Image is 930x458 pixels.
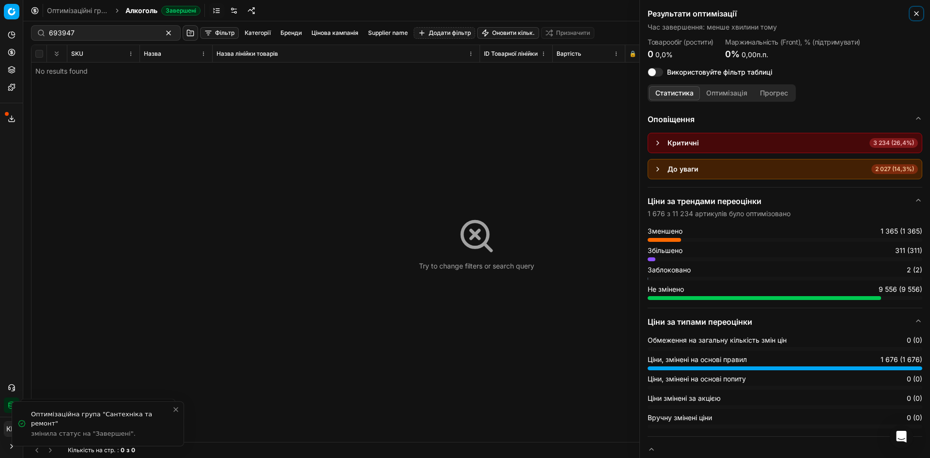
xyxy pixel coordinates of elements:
h2: Результати оптимізації [648,8,922,19]
input: Пошук по SKU або назві [49,28,155,38]
span: 0,00п.п. [742,50,768,59]
button: Оновити кільк. [477,27,539,39]
span: Ціни, змінені на основі правил [648,355,747,364]
div: Try to change filters or search query [419,261,534,271]
button: Цінова кампанія [308,27,362,39]
span: 2 (2) [907,265,922,275]
span: Кількість на стр. [68,446,115,454]
span: 9 556 (9 556) [879,284,922,294]
button: Статистика [649,86,700,100]
button: Призначити [541,27,594,39]
p: Час завершення : менше хвилини тому [648,22,922,32]
span: Обмеження на загальну кількість змін цін [648,335,787,345]
div: Ціни за типами переоцінки [648,335,922,436]
span: 0,0% [655,50,673,59]
label: Використовуйте фільтр таблиці [667,69,773,76]
div: змінила статус на "Завершені". [31,429,172,438]
span: Збільшено [648,246,682,255]
dt: Товарообіг (ростити) [648,39,713,46]
span: КM [4,422,19,436]
span: Не змінено [648,284,684,294]
span: 0 [648,49,653,59]
button: КM [4,421,19,437]
strong: з [126,446,129,454]
span: 0% [725,49,740,59]
div: Оповіщення [648,133,922,187]
span: 1 676 (1 676) [881,355,922,364]
button: Close toast [170,404,182,415]
strong: 0 [131,446,135,454]
button: Бренди [277,27,306,39]
span: ID Товарної лінійки [484,50,538,58]
p: 1 676 з 11 234 артикулів було оптимізовано [648,209,790,219]
button: Додати фільтр [414,27,475,39]
span: 3 234 (26,4%) [869,138,918,148]
nav: breadcrumb [47,6,201,16]
span: АлкогольЗавершені [125,6,201,16]
span: Заблоковано [648,265,691,275]
span: Ціни змінені за акцією [648,394,721,403]
span: Вручну змінені ціни [648,413,712,423]
button: Категорії [241,27,275,39]
div: До уваги [667,164,698,174]
span: 311 (311) [895,246,922,255]
span: 0 (0) [907,374,922,384]
span: Алкоголь [125,6,157,16]
span: 0 (0) [907,335,922,345]
strong: 0 [121,446,124,454]
button: Expand all [51,48,62,60]
span: Назва лінійки товарів [217,50,278,58]
span: 1 365 (1 365) [881,226,922,236]
h5: Ціни за трендами переоцінки [648,195,790,207]
div: Критичні [667,138,699,148]
span: SKU [71,50,83,58]
span: Назва [144,50,161,58]
div: : [68,446,135,454]
nav: pagination [31,444,56,456]
a: Оптимізаційні групи [47,6,109,16]
span: Зменшено [648,226,682,236]
button: Оповіщення [648,106,922,133]
span: 🔒 [629,50,636,58]
span: Вартість [557,50,581,58]
button: Фільтр [200,27,239,39]
div: Оптимізаційна група "Сантехніка та ремонт" [31,410,172,428]
span: Ціни, змінені на основі попиту [648,374,746,384]
button: Go to previous page [31,444,43,456]
button: Ціни за типами переоцінки [648,308,922,335]
button: Прогрес [754,86,794,100]
dt: Маржинальність (Front), % (підтримувати) [725,39,860,46]
div: Ціни за трендами переоцінки1 676 з 11 234 артикулів було оптимізовано [648,226,922,308]
span: 0 (0) [907,394,922,403]
button: Оптимізація [700,86,754,100]
button: Go to next page [45,444,56,456]
span: 0 (0) [907,413,922,423]
button: Supplier name [364,27,412,39]
button: Ціни за трендами переоцінки1 676 з 11 234 артикулів було оптимізовано [648,188,922,226]
div: Open Intercom Messenger [890,425,913,448]
span: 2 027 (14,3%) [871,164,918,174]
span: Завершені [161,6,201,16]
